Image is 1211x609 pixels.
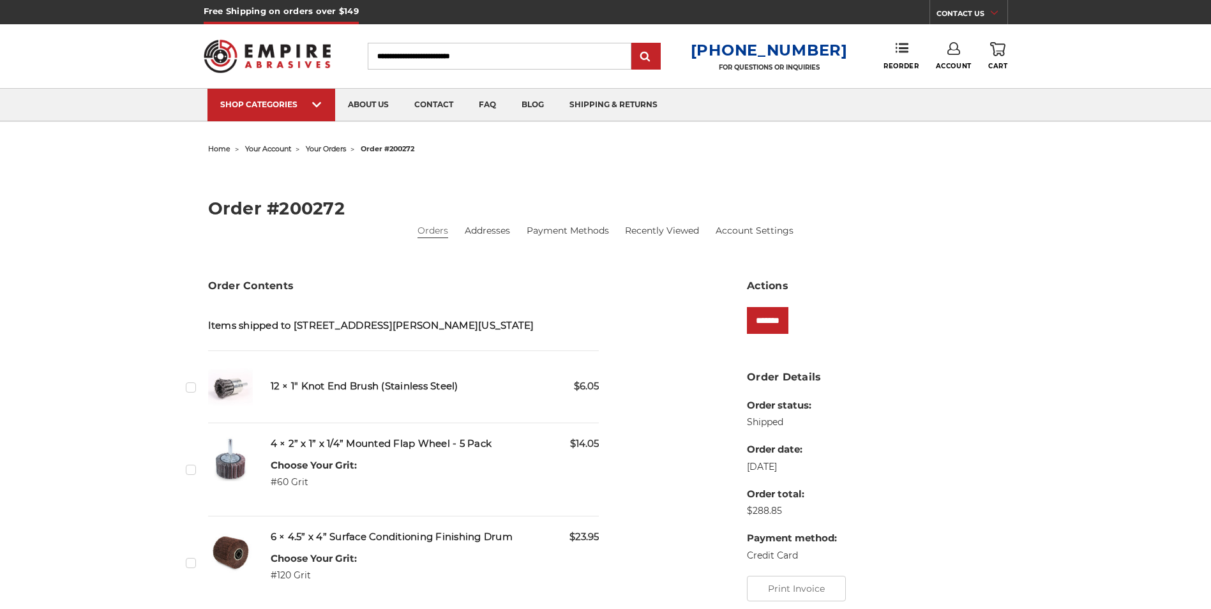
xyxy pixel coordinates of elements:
h3: Actions [747,278,1003,294]
h3: Order Details [747,370,1003,385]
dt: Order total: [747,487,837,502]
a: Account Settings [716,224,794,237]
a: home [208,144,230,153]
h2: Order #200272 [208,200,1004,217]
p: FOR QUESTIONS OR INQUIRIES [691,63,848,71]
a: CONTACT US [936,6,1007,24]
div: SHOP CATEGORIES [220,100,322,109]
span: Account [936,62,972,70]
a: faq [466,89,509,121]
span: $23.95 [569,530,599,545]
a: Recently Viewed [625,224,699,237]
dt: Payment method: [747,531,837,546]
dd: Shipped [747,416,837,429]
dd: $288.85 [747,504,837,518]
span: $14.05 [570,437,599,451]
button: Print Invoice [747,576,846,601]
a: Addresses [465,224,510,237]
a: shipping & returns [557,89,670,121]
img: 4.5” x 4” Surface Conditioning Finishing Drum [208,530,253,575]
dd: #60 Grit [271,476,357,489]
a: Cart [988,42,1007,70]
a: contact [402,89,466,121]
span: order #200272 [361,144,414,153]
dd: [DATE] [747,460,837,474]
h5: 12 × 1" Knot End Brush (Stainless Steel) [271,379,599,394]
h5: 6 × 4.5” x 4” Surface Conditioning Finishing Drum [271,530,599,545]
a: Orders [417,224,448,237]
h5: 4 × 2” x 1” x 1/4” Mounted Flap Wheel - 5 Pack [271,437,599,451]
a: Reorder [884,42,919,70]
a: your account [245,144,291,153]
a: [PHONE_NUMBER] [691,41,848,59]
a: Payment Methods [527,224,609,237]
dt: Order date: [747,442,837,457]
input: Submit [633,44,659,70]
a: blog [509,89,557,121]
dt: Choose Your Grit: [271,458,357,473]
h3: Order Contents [208,278,599,294]
h5: Items shipped to [STREET_ADDRESS][PERSON_NAME][US_STATE] [208,319,599,333]
dt: Order status: [747,398,837,413]
span: Cart [988,62,1007,70]
span: Reorder [884,62,919,70]
img: Empire Abrasives [204,31,331,81]
a: your orders [306,144,346,153]
dd: Credit Card [747,549,837,562]
span: $6.05 [574,379,599,394]
img: 2” x 1” x 1/4” Mounted Flap Wheel - 5 Pack [208,437,253,481]
dd: #120 Grit [271,569,357,582]
dt: Choose Your Grit: [271,552,357,566]
img: Knotted End Brush [208,365,253,409]
a: about us [335,89,402,121]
